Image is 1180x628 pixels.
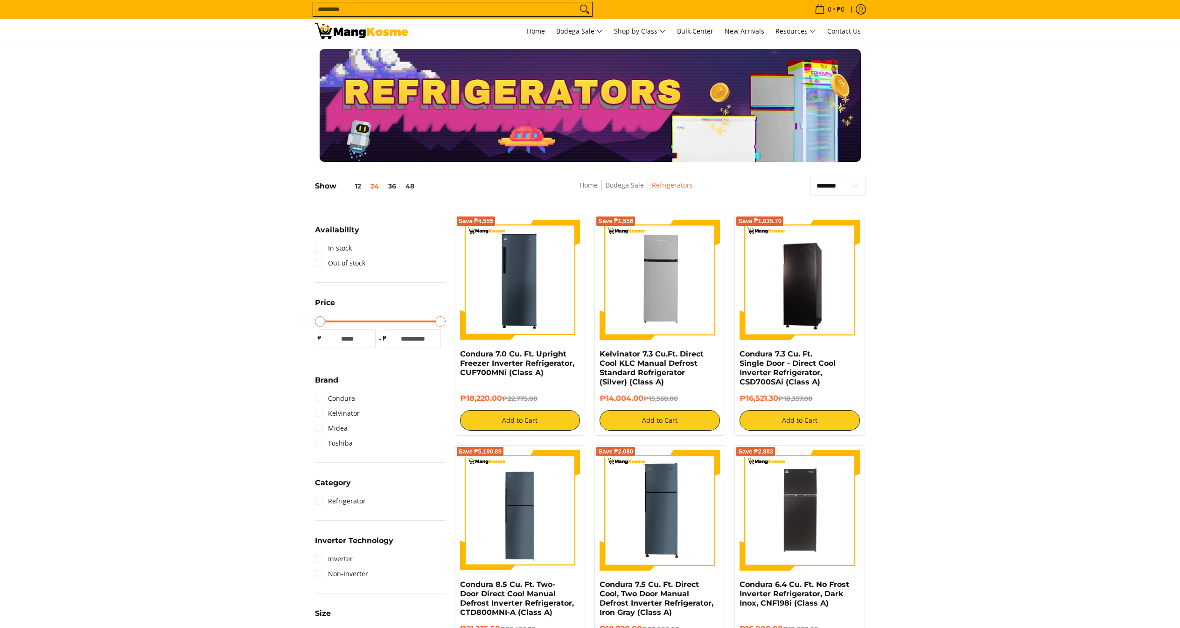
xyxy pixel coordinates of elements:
h5: Show [315,181,419,191]
h6: ₱14,004.00 [600,394,720,403]
a: Condura [315,391,355,406]
a: New Arrivals [720,19,769,44]
span: ₱0 [835,6,846,13]
span: Home [527,27,545,35]
a: Bulk Center [672,19,718,44]
summary: Open [315,299,335,314]
del: ₱18,357.00 [778,395,812,402]
a: Condura 8.5 Cu. Ft. Two-Door Direct Cool Manual Defrost Inverter Refrigerator, CTD800MNI-A (Class A) [460,580,574,617]
a: Condura 7.0 Cu. Ft. Upright Freezer Inverter Refrigerator, CUF700MNi (Class A) [460,349,574,377]
span: • [812,4,847,14]
summary: Open [315,226,359,241]
summary: Open [315,377,338,391]
summary: Open [315,537,393,551]
del: ₱15,560.00 [643,395,678,402]
span: New Arrivals [725,27,764,35]
a: Condura 7.3 Cu. Ft. Single Door - Direct Cool Inverter Refrigerator, CSD700SAi (Class A) [740,349,836,386]
img: condura-direct-cool-7.5-cubic-feet-2-door-manual-defrost-inverter-ref-iron-gray-full-view-mang-kosme [600,450,720,571]
a: Condura 7.5 Cu. Ft. Direct Cool, Two Door Manual Defrost Inverter Refrigerator, Iron Gray (Class A) [600,580,713,617]
span: Brand [315,377,338,384]
button: Add to Cart [460,410,580,431]
h6: ₱18,220.00 [460,394,580,403]
a: Kelvinator 7.3 Cu.Ft. Direct Cool KLC Manual Defrost Standard Refrigerator (Silver) (Class A) [600,349,704,386]
img: Kelvinator 7.3 Cu.Ft. Direct Cool KLC Manual Defrost Standard Refrigerator (Silver) (Class A) [600,220,720,340]
a: Bodega Sale [552,19,607,44]
summary: Open [315,610,331,624]
span: Availability [315,226,359,234]
img: Condura 7.0 Cu. Ft. Upright Freezer Inverter Refrigerator, CUF700MNi (Class A) [460,220,580,340]
button: 48 [401,182,419,190]
button: Add to Cart [740,410,860,431]
summary: Open [315,479,351,494]
span: Size [315,610,331,617]
img: Condura 7.3 Cu. Ft. Single Door - Direct Cool Inverter Refrigerator, CSD700SAi (Class A) [740,221,860,339]
button: 24 [366,182,384,190]
del: ₱22,775.00 [502,395,538,402]
a: Home [522,19,550,44]
button: Search [577,2,592,16]
button: 12 [336,182,366,190]
button: Add to Cart [600,410,720,431]
span: Price [315,299,335,307]
span: Contact Us [827,27,861,35]
button: 36 [384,182,401,190]
a: Refrigerators [652,181,693,189]
img: Condura 6.4 Cu. Ft. No Frost Inverter Refrigerator, Dark Inox, CNF198i (Class A) [740,450,860,571]
nav: Main Menu [418,19,866,44]
span: Save ₱5,190.89 [459,449,502,454]
a: Midea [315,421,348,436]
img: Condura 8.5 Cu. Ft. Two-Door Direct Cool Manual Defrost Inverter Refrigerator, CTD800MNI-A (Class A) [460,450,580,571]
a: In stock [315,241,352,256]
span: ₱ [315,334,324,343]
img: Bodega Sale Refrigerator l Mang Kosme: Home Appliances Warehouse Sale [315,23,408,39]
a: Home [580,181,598,189]
span: 0 [826,6,833,13]
a: Condura 6.4 Cu. Ft. No Frost Inverter Refrigerator, Dark Inox, CNF198i (Class A) [740,580,849,607]
span: Category [315,479,351,487]
span: Save ₱1,556 [598,218,633,224]
a: Out of stock [315,256,365,271]
a: Contact Us [823,19,866,44]
span: Resources [775,26,816,37]
a: Refrigerator [315,494,366,509]
a: Resources [771,19,821,44]
span: Bodega Sale [556,26,603,37]
span: Bulk Center [677,27,713,35]
span: Inverter Technology [315,537,393,544]
h6: ₱16,521.30 [740,394,860,403]
span: Save ₱2,883 [738,449,773,454]
a: Non-Inverter [315,566,368,581]
nav: Breadcrumbs [511,180,761,201]
a: Inverter [315,551,353,566]
a: Kelvinator [315,406,360,421]
a: Shop by Class [609,19,670,44]
span: ₱ [380,334,390,343]
a: Toshiba [315,436,353,451]
span: Save ₱2,080 [598,449,633,454]
span: Save ₱1,835.70 [738,218,782,224]
span: Shop by Class [614,26,666,37]
span: Save ₱4,555 [459,218,494,224]
a: Bodega Sale [606,181,644,189]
